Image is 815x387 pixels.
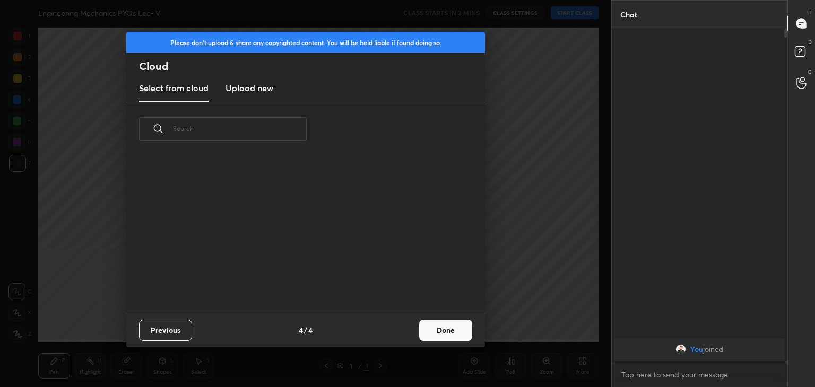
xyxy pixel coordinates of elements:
img: a90b112ffddb41d1843043b4965b2635.jpg [675,344,686,355]
div: grid [612,337,787,362]
h4: 4 [308,324,313,336]
p: T [809,8,812,16]
div: Please don't upload & share any copyrighted content. You will be held liable if found doing so. [126,32,485,53]
p: G [808,68,812,76]
button: Previous [139,320,192,341]
p: Chat [612,1,646,29]
h3: Upload new [226,82,273,94]
h2: Cloud [139,59,485,73]
p: D [808,38,812,46]
h4: 4 [299,324,303,336]
button: Done [419,320,472,341]
span: You [690,345,703,354]
input: Search [173,106,307,151]
h3: Select from cloud [139,82,209,94]
span: joined [703,345,724,354]
h4: / [304,324,307,336]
